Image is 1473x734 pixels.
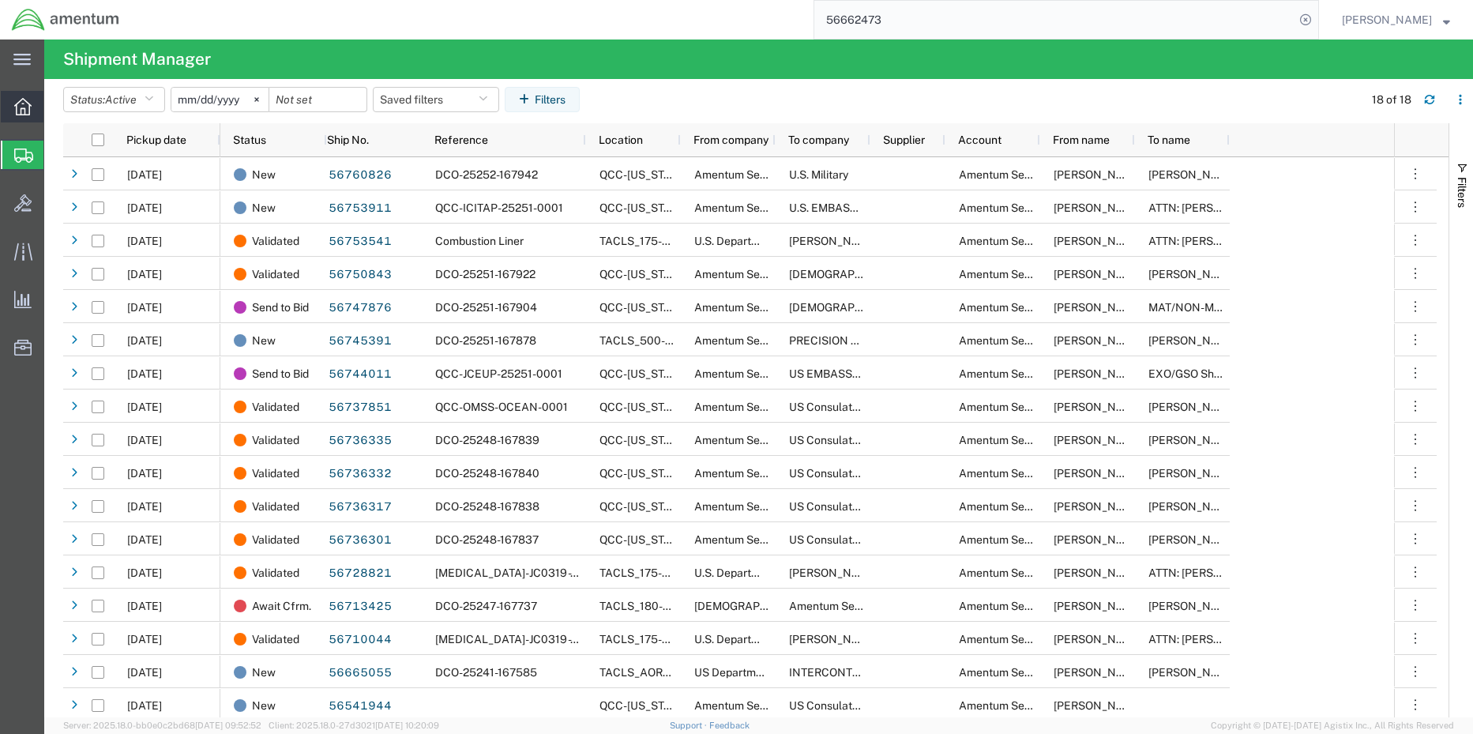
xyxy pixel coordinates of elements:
[328,428,393,454] a: 56736335
[694,268,813,280] span: Amentum Services, Inc.
[252,589,311,623] span: Await Cfrm.
[127,235,162,247] span: 09/09/2025
[1148,235,1272,247] span: ATTN: Josh Boggio
[788,134,849,146] span: To company
[1148,467,1238,480] span: Annan Gichimu
[1148,334,1238,347] span: KETAN DESAI
[1148,134,1190,146] span: To name
[1054,666,1144,679] span: David Pico
[599,699,687,712] span: QCC-Texas
[375,721,439,730] span: [DATE] 10:20:09
[959,401,1075,413] span: Amentum Services, Inc
[1148,401,1238,413] span: Annah Gichimu
[694,500,813,513] span: Amentum Services, Inc.
[959,566,1075,579] span: Amentum Services, Inc
[694,600,846,612] span: U.S. Army
[269,721,439,730] span: Client: 2025.18.0-27d3021
[959,633,1075,646] span: Amentum Services, Inc
[789,699,901,712] span: US Consulate General
[252,291,309,324] span: Send to Bid
[1054,699,1144,712] span: Jason Martin
[789,201,931,214] span: U.S. EMBASSY PODGORICA
[328,528,393,553] a: 56736301
[959,235,1075,247] span: Amentum Services, Inc
[252,523,299,556] span: Validated
[435,600,537,612] span: DCO-25247-167737
[252,423,299,457] span: Validated
[1341,10,1451,29] button: [PERSON_NAME]
[435,235,524,247] span: Combustion Liner
[435,367,562,380] span: QCC-JCEUP-25251-0001
[694,367,810,380] span: Amentum Services, Inc
[252,623,299,656] span: Validated
[252,258,299,291] span: Validated
[789,235,1088,247] span: Pratt & Whitney Engine Services, Inc.
[1054,467,1144,480] span: Jason Martin
[599,666,909,679] span: TACLS_AOR14-Djibouti. Africa
[435,201,563,214] span: QCC-ICITAP-25251-0001
[599,334,911,347] span: TACLS_500-Ft. Novosel, AL
[252,656,276,689] span: New
[959,434,1075,446] span: Amentum Services, Inc
[63,40,211,79] h4: Shipment Manager
[328,694,393,719] a: 56541944
[435,566,714,579] span: PCE-JC0319 - High Press. Turbine & Stator
[1148,168,1238,181] span: Crystina Garrett
[959,666,1075,679] span: Amentum Services, Inc
[1053,134,1110,146] span: From name
[694,699,813,712] span: Amentum Services, Inc.
[435,401,568,413] span: QCC-OMSS-OCEAN-0001
[127,201,162,214] span: 09/09/2025
[694,633,836,646] span: U.S. Department of Defense
[599,268,687,280] span: QCC-Texas
[599,434,687,446] span: QCC-Texas
[435,467,539,480] span: DCO-25248-167840
[328,196,393,221] a: 56753911
[599,301,687,314] span: QCC-Texas
[252,490,299,523] span: Validated
[1054,268,1144,280] span: Jason Martin
[1148,633,1272,646] span: ATTN: Josh Boggio
[505,87,580,112] button: Filters
[789,633,1088,646] span: Pratt & Whitney Engine Services, Inc.
[1054,301,1144,314] span: Jason Martin
[435,666,537,679] span: DCO-25241-167585
[328,561,393,586] a: 56728821
[1148,566,1272,579] span: ATTN: Josh Boggio
[789,334,1036,347] span: PRECISION ACCESSORIES AND INSTRUMENTS
[127,633,162,646] span: 09/09/2025
[1054,434,1144,446] span: Jason Martin
[328,262,393,288] a: 56750843
[1054,334,1144,347] span: Jerod Jinright
[789,301,941,314] span: US Army
[252,324,276,357] span: New
[1372,92,1411,108] div: 18 of 18
[1054,235,1144,247] span: Joshua Keller
[1054,201,1144,214] span: Jason Martin
[599,235,708,247] span: TACLS_175-Ayase, JP
[195,721,261,730] span: [DATE] 09:52:52
[694,201,810,214] span: Amentum Services, Inc
[127,467,162,480] span: 09/05/2025
[435,334,536,347] span: DCO-25251-167878
[127,168,162,181] span: 09/09/2025
[789,566,1088,579] span: Pratt & Whitney Engine Services, Inc.
[1211,719,1454,732] span: Copyright © [DATE]-[DATE] Agistix Inc., All Rights Reserved
[63,721,261,730] span: Server: 2025.18.0-bb0e0c2bd68
[599,467,687,480] span: QCC-Texas
[434,134,488,146] span: Reference
[127,334,162,347] span: 09/09/2025
[789,401,901,413] span: US Consulate General
[599,500,687,513] span: QCC-Texas
[328,295,393,321] a: 56747876
[959,467,1075,480] span: Amentum Services, Inc
[1054,401,1144,413] span: Jason Martin
[233,134,266,146] span: Status
[599,600,905,612] span: TACLS_180-Seoul, S. Korea
[252,390,299,423] span: Validated
[1342,11,1432,28] span: Rebecca Thorstenson
[959,201,1075,214] span: Amentum Services, Inc
[127,301,162,314] span: 09/10/2025
[694,334,813,347] span: Amentum Services, Inc.
[127,699,162,712] span: 08/19/2025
